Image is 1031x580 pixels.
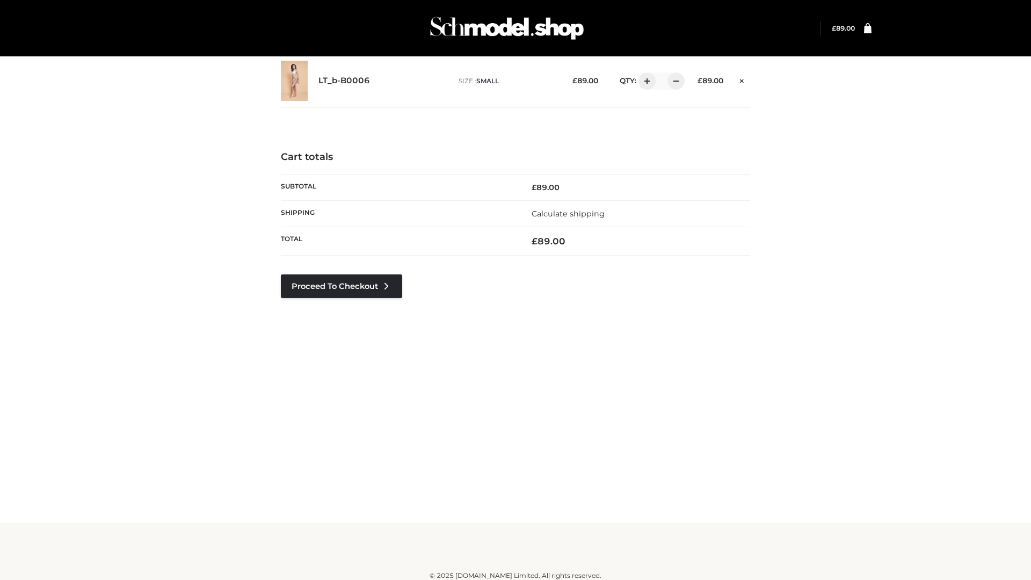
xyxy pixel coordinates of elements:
a: Proceed to Checkout [281,274,402,298]
span: £ [698,76,702,85]
span: £ [572,76,577,85]
img: Schmodel Admin 964 [426,7,587,49]
bdi: 89.00 [572,76,598,85]
span: £ [832,24,836,32]
bdi: 89.00 [532,236,565,247]
h4: Cart totals [281,151,750,163]
a: LT_b-B0006 [318,76,370,86]
a: Calculate shipping [532,209,605,219]
th: Subtotal [281,174,515,200]
p: size : [459,76,556,86]
span: £ [532,236,538,247]
a: £89.00 [832,24,855,32]
div: QTY: [609,73,681,90]
th: Total [281,227,515,256]
bdi: 89.00 [532,183,560,192]
span: SMALL [476,77,499,85]
span: £ [532,183,536,192]
bdi: 89.00 [698,76,723,85]
bdi: 89.00 [832,24,855,32]
th: Shipping [281,200,515,227]
a: Remove this item [734,73,750,86]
